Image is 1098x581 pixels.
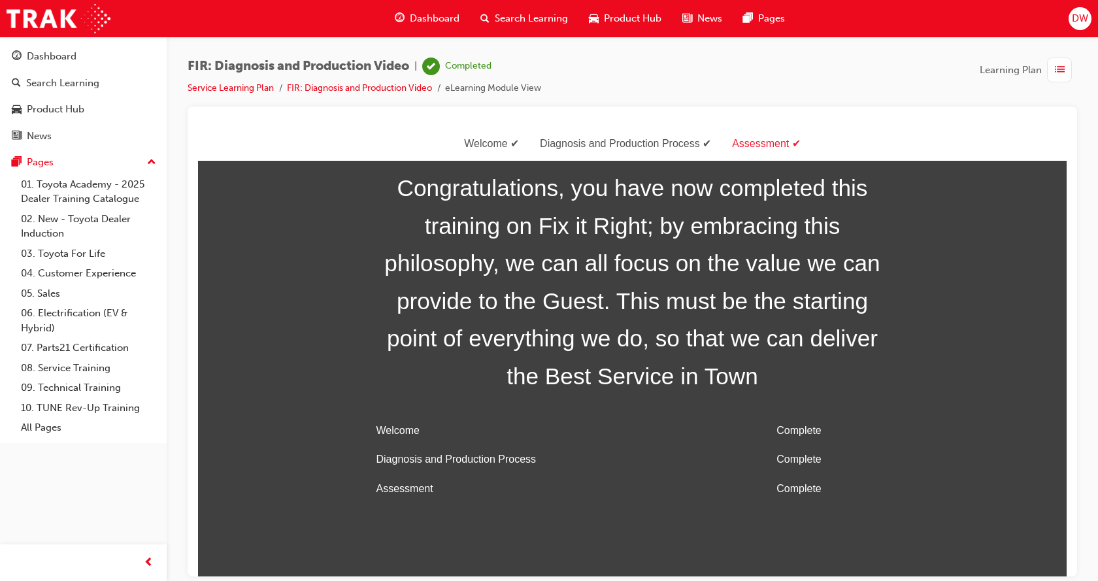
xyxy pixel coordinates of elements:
li: eLearning Module View [445,81,541,96]
a: Product Hub [5,97,161,122]
a: FIR: Diagnosis and Production Video [287,82,432,93]
span: pages-icon [743,10,753,27]
a: car-iconProduct Hub [578,5,672,32]
span: Learning Plan [980,63,1042,78]
button: Pages [5,150,161,174]
a: 10. TUNE Rev-Up Training [16,398,161,418]
td: Assessment [173,347,550,376]
a: pages-iconPages [733,5,795,32]
span: Product Hub [604,11,661,26]
a: 03. Toyota For Life [16,244,161,264]
a: News [5,124,161,148]
span: FIR: Diagnosis and Production Video [188,59,409,74]
div: Diagnosis and Production Process [331,7,524,26]
div: Complete [578,323,690,342]
img: Trak [7,4,110,33]
span: car-icon [12,104,22,116]
span: car-icon [589,10,599,27]
a: 05. Sales [16,284,161,304]
span: guage-icon [395,10,405,27]
span: guage-icon [12,51,22,63]
button: DW [1069,7,1091,30]
span: pages-icon [12,157,22,169]
a: Dashboard [5,44,161,69]
span: Dashboard [410,11,459,26]
div: Product Hub [27,102,84,117]
span: News [697,11,722,26]
div: Search Learning [26,76,99,91]
span: Search Learning [495,11,568,26]
a: search-iconSearch Learning [470,5,578,32]
div: Complete [578,352,690,371]
a: 07. Parts21 Certification [16,338,161,358]
div: Pages [27,155,54,170]
span: news-icon [682,10,692,27]
a: Search Learning [5,71,161,95]
span: Congratulations, you have now completed this training on Fix it Right; by embracing this philosop... [173,42,696,268]
a: 09. Technical Training [16,378,161,398]
a: 04. Customer Experience [16,263,161,284]
span: list-icon [1055,62,1065,78]
span: search-icon [480,10,490,27]
a: 08. Service Training [16,358,161,378]
span: news-icon [12,131,22,142]
span: search-icon [12,78,21,90]
div: Dashboard [27,49,76,64]
a: 06. Electrification (EV & Hybrid) [16,303,161,338]
div: News [27,129,52,144]
div: Welcome [256,7,331,26]
div: Complete [578,294,690,313]
div: Completed [445,60,491,73]
a: news-iconNews [672,5,733,32]
span: learningRecordVerb_COMPLETE-icon [422,58,440,75]
span: | [414,59,417,74]
a: 02. New - Toyota Dealer Induction [16,209,161,244]
button: DashboardSearch LearningProduct HubNews [5,42,161,150]
div: Assessment [524,7,613,26]
span: Pages [758,11,785,26]
a: guage-iconDashboard [384,5,470,32]
span: DW [1072,11,1088,26]
td: Diagnosis and Production Process [173,318,550,347]
a: Service Learning Plan [188,82,274,93]
td: Welcome [173,289,550,318]
button: Learning Plan [980,58,1077,82]
a: All Pages [16,418,161,438]
span: up-icon [147,154,156,171]
a: 01. Toyota Academy - 2025 Dealer Training Catalogue [16,174,161,209]
span: prev-icon [144,555,154,571]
